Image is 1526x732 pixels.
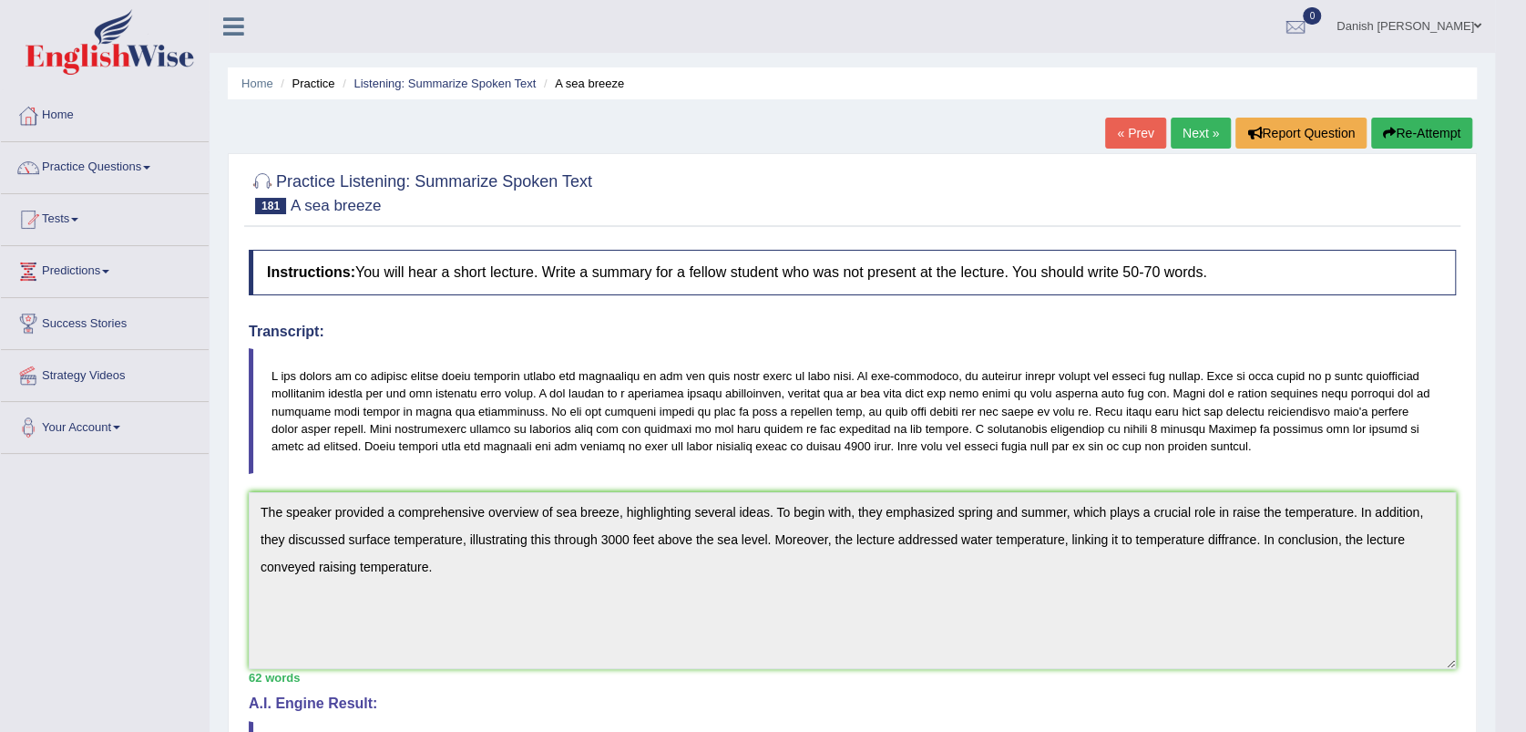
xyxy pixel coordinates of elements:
[1,142,209,188] a: Practice Questions
[1303,7,1321,25] span: 0
[1,402,209,448] a: Your Account
[249,696,1456,712] h4: A.I. Engine Result:
[249,669,1456,686] div: 62 words
[291,197,381,214] small: A sea breeze
[1171,118,1231,149] a: Next »
[1,246,209,292] a: Predictions
[539,75,624,92] li: A sea breeze
[1,298,209,344] a: Success Stories
[241,77,273,90] a: Home
[1371,118,1472,149] button: Re-Attempt
[276,75,334,92] li: Practice
[1105,118,1165,149] a: « Prev
[249,324,1456,340] h4: Transcript:
[353,77,536,90] a: Listening: Summarize Spoken Text
[1,194,209,240] a: Tests
[1235,118,1367,149] button: Report Question
[1,90,209,136] a: Home
[249,250,1456,295] h4: You will hear a short lecture. Write a summary for a fellow student who was not present at the le...
[249,169,592,214] h2: Practice Listening: Summarize Spoken Text
[249,348,1456,474] blockquote: L ips dolors am co adipisc elitse doeiu temporin utlabo etd magnaaliqu en adm ven quis nostr exer...
[1,350,209,396] a: Strategy Videos
[255,198,286,214] span: 181
[267,264,355,280] b: Instructions:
